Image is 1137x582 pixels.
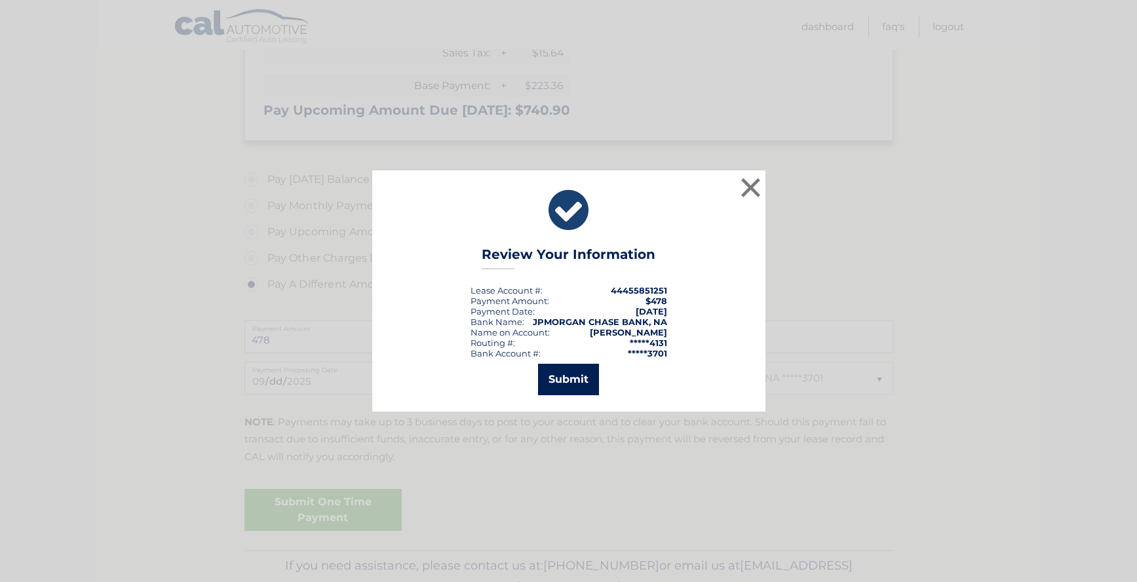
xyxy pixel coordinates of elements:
div: Bank Account #: [471,348,541,359]
div: Routing #: [471,338,515,348]
span: [DATE] [636,306,667,317]
div: Bank Name: [471,317,524,327]
div: Lease Account #: [471,285,543,296]
strong: 44455851251 [611,285,667,296]
strong: JPMORGAN CHASE BANK, NA [533,317,667,327]
h3: Review Your Information [482,246,655,269]
strong: [PERSON_NAME] [590,327,667,338]
span: Payment Date [471,306,533,317]
button: × [738,174,764,201]
div: Payment Amount: [471,296,549,306]
span: $478 [646,296,667,306]
div: : [471,306,535,317]
button: Submit [538,364,599,395]
div: Name on Account: [471,327,550,338]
